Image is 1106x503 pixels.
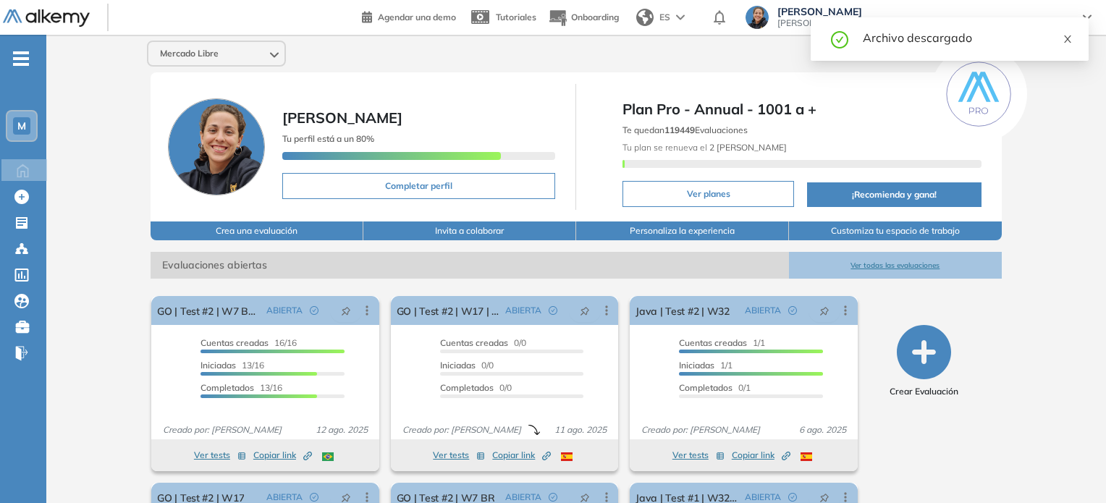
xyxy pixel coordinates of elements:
[777,6,1068,17] span: [PERSON_NAME]
[282,109,402,127] span: [PERSON_NAME]
[17,120,26,132] span: M
[569,299,601,322] button: pushpin
[549,306,557,315] span: check-circle
[440,382,512,393] span: 0/0
[200,337,297,348] span: 16/16
[282,133,374,144] span: Tu perfil está a un 80%
[397,296,499,325] a: GO | Test #2 | W17 | Recuperatorio
[194,447,246,464] button: Ver tests
[789,252,1002,279] button: Ver todas las evaluaciones
[548,2,619,33] button: Onboarding
[622,142,787,153] span: Tu plan se renueva el
[3,9,90,28] img: Logo
[433,447,485,464] button: Ver tests
[819,305,829,316] span: pushpin
[160,48,219,59] span: Mercado Libre
[341,305,351,316] span: pushpin
[151,221,363,240] button: Crea una evaluación
[622,98,981,120] span: Plan Pro - Annual - 1001 a +
[788,306,797,315] span: check-circle
[310,306,318,315] span: check-circle
[890,325,958,398] button: Crear Evaluación
[253,449,312,462] span: Copiar link
[1063,34,1073,44] span: close
[890,385,958,398] span: Crear Evaluación
[679,382,733,393] span: Completados
[707,142,787,153] b: 2 [PERSON_NAME]
[672,447,725,464] button: Ver tests
[863,29,1071,46] div: Archivo descargado
[266,304,303,317] span: ABIERTA
[168,98,265,195] img: Foto de perfil
[789,221,1002,240] button: Customiza tu espacio de trabajo
[549,423,612,436] span: 11 ago. 2025
[831,29,848,48] span: check-circle
[732,449,790,462] span: Copiar link
[622,124,748,135] span: Te quedan Evaluaciones
[397,423,527,436] span: Creado por: [PERSON_NAME]
[576,221,789,240] button: Personaliza la experiencia
[322,452,334,461] img: BRA
[200,360,264,371] span: 13/16
[777,17,1068,29] span: [PERSON_NAME][EMAIL_ADDRESS][PERSON_NAME][DOMAIN_NAME]
[679,337,765,348] span: 1/1
[807,182,981,207] button: ¡Recomienda y gana!
[362,7,456,25] a: Agendar una demo
[253,447,312,464] button: Copiar link
[310,423,373,436] span: 12 ago. 2025
[659,11,670,24] span: ES
[636,423,766,436] span: Creado por: [PERSON_NAME]
[793,423,852,436] span: 6 ago. 2025
[496,12,536,22] span: Tutoriales
[664,124,695,135] b: 119449
[440,360,494,371] span: 0/0
[440,382,494,393] span: Completados
[492,447,551,464] button: Copiar link
[636,9,654,26] img: world
[440,360,476,371] span: Iniciadas
[330,299,362,322] button: pushpin
[341,491,351,503] span: pushpin
[440,337,508,348] span: Cuentas creadas
[549,493,557,502] span: check-circle
[200,382,254,393] span: Completados
[819,491,829,503] span: pushpin
[561,452,573,461] img: ESP
[580,305,590,316] span: pushpin
[310,493,318,502] span: check-circle
[732,447,790,464] button: Copiar link
[157,423,287,436] span: Creado por: [PERSON_NAME]
[788,493,797,502] span: check-circle
[745,304,781,317] span: ABIERTA
[676,14,685,20] img: arrow
[282,173,555,199] button: Completar perfil
[151,252,789,279] span: Evaluaciones abiertas
[679,337,747,348] span: Cuentas creadas
[505,304,541,317] span: ABIERTA
[636,296,730,325] a: Java | Test #2 | W32
[200,337,269,348] span: Cuentas creadas
[492,449,551,462] span: Copiar link
[801,452,812,461] img: ESP
[679,360,733,371] span: 1/1
[378,12,456,22] span: Agendar una demo
[571,12,619,22] span: Onboarding
[13,57,29,60] i: -
[809,299,840,322] button: pushpin
[363,221,576,240] button: Invita a colaborar
[622,181,794,207] button: Ver planes
[157,296,260,325] a: GO | Test #2 | W7 BR V2
[200,360,236,371] span: Iniciadas
[679,360,714,371] span: Iniciadas
[200,382,282,393] span: 13/16
[580,491,590,503] span: pushpin
[440,337,526,348] span: 0/0
[679,382,751,393] span: 0/1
